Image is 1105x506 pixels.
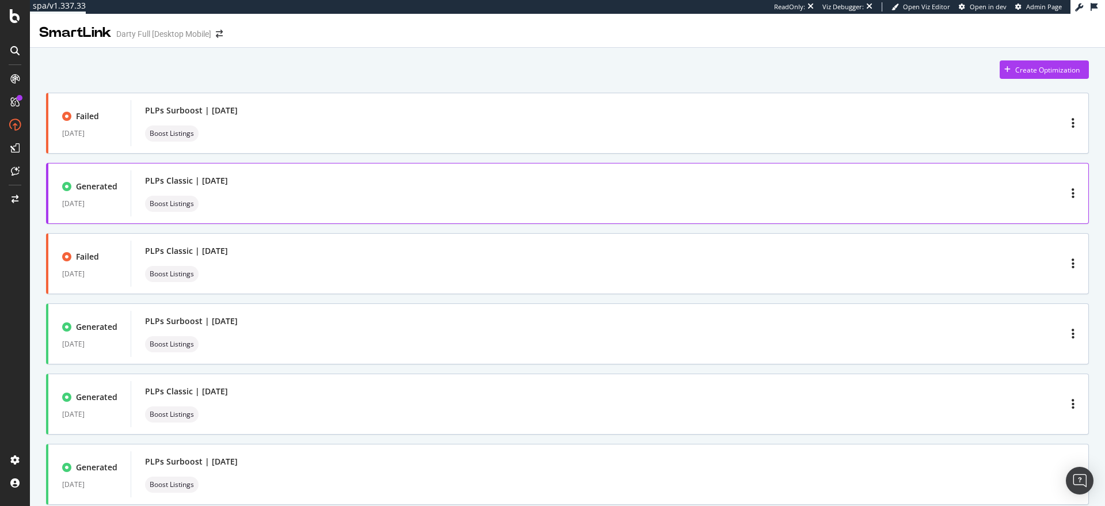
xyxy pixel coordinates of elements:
[150,271,194,277] span: Boost Listings
[145,456,238,467] div: PLPs Surboost | [DATE]
[822,2,864,12] div: Viz Debugger:
[970,2,1007,11] span: Open in dev
[150,200,194,207] span: Boost Listings
[150,481,194,488] span: Boost Listings
[216,30,223,38] div: arrow-right-arrow-left
[150,130,194,137] span: Boost Listings
[1015,65,1080,75] div: Create Optimization
[145,196,199,212] div: neutral label
[145,245,228,257] div: PLPs Classic | [DATE]
[39,23,112,43] div: SmartLink
[1000,60,1089,79] button: Create Optimization
[62,478,117,492] div: [DATE]
[76,251,99,262] div: Failed
[46,374,1089,435] a: Generated[DATE]PLPs Classic | [DATE]neutral label
[1066,467,1093,494] div: Open Intercom Messenger
[145,175,228,187] div: PLPs Classic | [DATE]
[46,93,1089,154] a: Failed[DATE]PLPs Surboost | [DATE]neutral label
[76,462,117,473] div: Generated
[959,2,1007,12] a: Open in dev
[903,2,950,11] span: Open Viz Editor
[116,28,211,40] div: Darty Full [Desktop Mobile]
[150,341,194,348] span: Boost Listings
[62,267,117,281] div: [DATE]
[76,181,117,192] div: Generated
[62,408,117,421] div: [DATE]
[1015,2,1062,12] a: Admin Page
[62,337,117,351] div: [DATE]
[46,303,1089,364] a: Generated[DATE]PLPs Surboost | [DATE]neutral label
[774,2,805,12] div: ReadOnly:
[46,233,1089,294] a: Failed[DATE]PLPs Classic | [DATE]neutral label
[891,2,950,12] a: Open Viz Editor
[150,411,194,418] span: Boost Listings
[46,444,1089,505] a: Generated[DATE]PLPs Surboost | [DATE]neutral label
[62,197,117,211] div: [DATE]
[145,386,228,397] div: PLPs Classic | [DATE]
[145,477,199,493] div: neutral label
[76,321,117,333] div: Generated
[145,266,199,282] div: neutral label
[145,406,199,423] div: neutral label
[145,315,238,327] div: PLPs Surboost | [DATE]
[46,163,1089,224] a: Generated[DATE]PLPs Classic | [DATE]neutral label
[145,336,199,352] div: neutral label
[145,125,199,142] div: neutral label
[145,105,238,116] div: PLPs Surboost | [DATE]
[76,111,99,122] div: Failed
[62,127,117,140] div: [DATE]
[76,391,117,403] div: Generated
[1026,2,1062,11] span: Admin Page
